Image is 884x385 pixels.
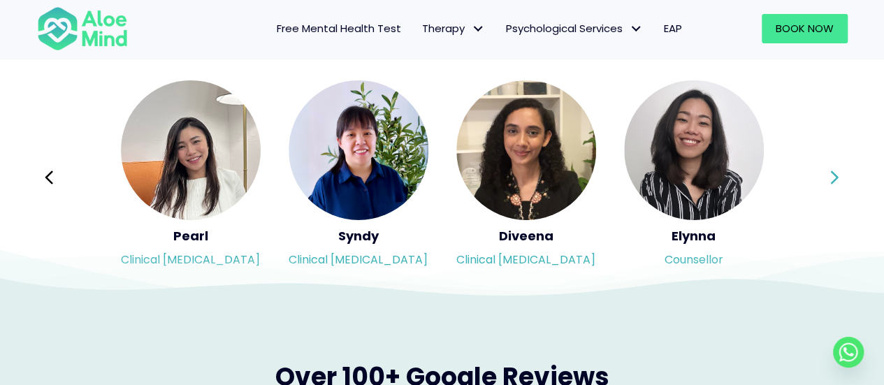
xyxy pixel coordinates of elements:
[653,14,693,43] a: EAP
[664,21,682,36] span: EAP
[277,21,401,36] span: Free Mental Health Test
[456,79,596,276] div: Slide 16 of 3
[624,79,764,276] div: Slide 17 of 3
[37,6,128,52] img: Aloe mind Logo
[289,227,428,245] h5: Syndy
[833,337,864,368] a: Whatsapp
[289,80,428,275] a: <h5>Syndy</h5><p>Clinical psychologist</p> SyndyClinical [MEDICAL_DATA]
[624,80,764,275] a: <h5>Elynna</h5><p>Counsellor</p> ElynnaCounsellor
[121,80,261,275] a: <h5>Pearl</h5><p>Clinical psychologist</p> PearlClinical [MEDICAL_DATA]
[506,21,643,36] span: Psychological Services
[121,80,261,220] img: <h5>Pearl</h5><p>Clinical psychologist</p>
[624,227,764,245] h5: Elynna
[412,14,495,43] a: TherapyTherapy: submenu
[495,14,653,43] a: Psychological ServicesPsychological Services: submenu
[289,79,428,276] div: Slide 15 of 3
[626,19,646,39] span: Psychological Services: submenu
[289,80,428,220] img: <h5>Syndy</h5><p>Clinical psychologist</p>
[121,227,261,245] h5: Pearl
[456,80,596,275] a: <h5>Diveena</h5><p>Clinical psychologist</p> DiveenaClinical [MEDICAL_DATA]
[121,79,261,276] div: Slide 14 of 3
[266,14,412,43] a: Free Mental Health Test
[146,14,693,43] nav: Menu
[468,19,488,39] span: Therapy: submenu
[456,80,596,220] img: <h5>Diveena</h5><p>Clinical psychologist</p>
[456,227,596,245] h5: Diveena
[422,21,485,36] span: Therapy
[762,14,848,43] a: Book Now
[776,21,834,36] span: Book Now
[624,80,764,220] img: <h5>Elynna</h5><p>Counsellor</p>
